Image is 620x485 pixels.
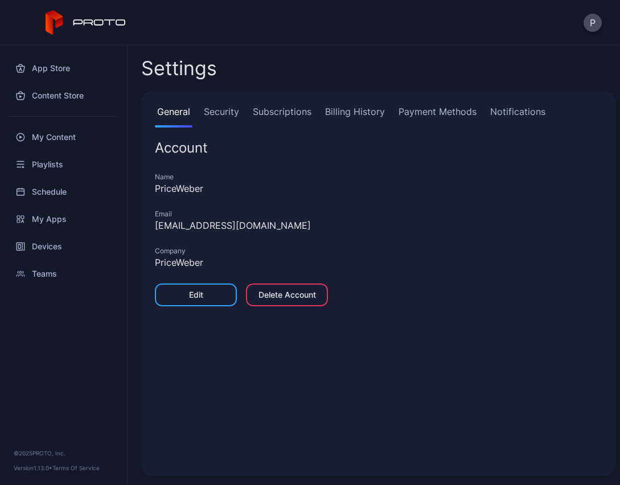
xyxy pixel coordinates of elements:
button: Delete Account [246,283,328,306]
a: Subscriptions [251,105,314,128]
a: Terms Of Service [52,465,100,471]
a: Schedule [7,178,120,205]
a: My Content [7,124,120,151]
a: Billing History [323,105,387,128]
div: [EMAIL_ADDRESS][DOMAIN_NAME] [155,219,602,232]
div: Delete Account [258,290,316,299]
span: Version 1.13.0 • [14,465,52,471]
div: Account [155,141,602,155]
div: PriceWeber [155,182,602,195]
h2: Settings [141,58,217,79]
div: PriceWeber [155,256,602,269]
a: App Store [7,55,120,82]
div: Company [155,246,602,256]
a: Playlists [7,151,120,178]
a: General [155,105,192,128]
a: Payment Methods [396,105,479,128]
a: Security [202,105,241,128]
button: Edit [155,283,237,306]
a: Notifications [488,105,548,128]
a: My Apps [7,205,120,233]
div: Edit [189,290,203,299]
a: Content Store [7,82,120,109]
div: © 2025 PROTO, Inc. [14,449,113,458]
a: Devices [7,233,120,260]
div: Email [155,209,602,219]
a: Teams [7,260,120,287]
button: P [584,14,602,32]
div: Name [155,172,602,182]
